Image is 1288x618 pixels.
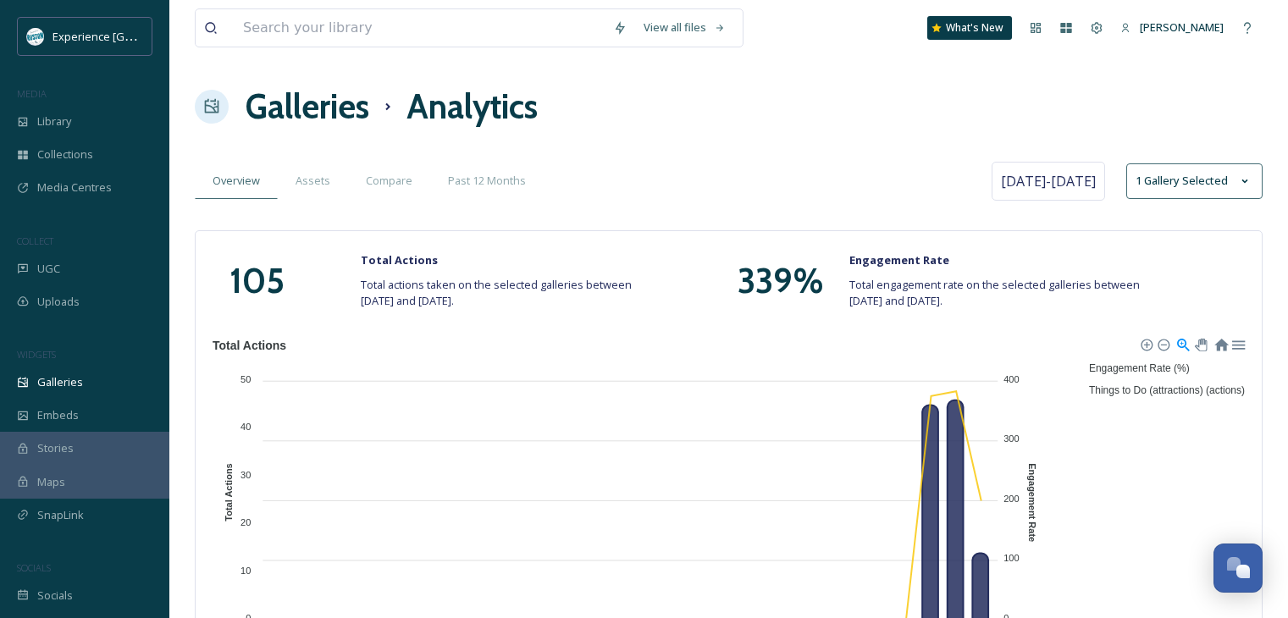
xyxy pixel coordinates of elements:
tspan: 40 [240,422,251,432]
tspan: 300 [1003,433,1019,444]
span: Stories [37,440,74,456]
tspan: 20 [240,517,251,527]
span: [PERSON_NAME] [1140,19,1224,35]
span: SOCIALS [17,561,51,574]
span: Overview [213,173,260,189]
a: [PERSON_NAME] [1112,11,1232,44]
h1: 105 [229,256,285,306]
span: Things to Do (attractions) (actions) [1076,384,1245,396]
div: Reset Zoom [1213,336,1228,350]
div: Zoom In [1140,338,1152,350]
span: SnapLink [37,507,84,523]
span: Compare [366,173,412,189]
tspan: 200 [1003,493,1019,503]
div: Panning [1195,338,1205,348]
span: Engagement Rate (%) [1076,362,1190,374]
strong: Engagement Rate [849,252,949,268]
tspan: 30 [240,469,251,479]
strong: Total Actions [361,252,438,268]
text: Total Actions [224,463,234,521]
span: [DATE] - [DATE] [1001,171,1096,191]
tspan: 10 [240,565,251,575]
h1: 339 % [738,256,824,306]
tspan: 400 [1003,373,1019,383]
a: What's New [927,16,1012,40]
span: Embeds [37,407,79,423]
h1: Analytics [406,81,538,132]
div: Zoom Out [1157,338,1169,350]
span: Total engagement rate on the selected galleries between [DATE] and [DATE]. [849,277,1146,309]
span: Assets [296,173,330,189]
img: 24IZHUKKFBA4HCESFN4PRDEIEY.avif [27,28,44,45]
span: Past 12 Months [448,173,526,189]
span: Galleries [37,374,83,390]
span: Maps [37,474,65,490]
div: Selection Zoom [1175,336,1190,350]
span: Media Centres [37,179,112,196]
span: WIDGETS [17,348,56,361]
text: Engagement Rate [1027,463,1037,542]
span: Library [37,113,71,130]
input: Search your library [235,9,605,47]
div: Menu [1230,336,1245,350]
tspan: 100 [1003,553,1019,563]
tspan: 50 [240,373,251,383]
span: Total actions taken on the selected galleries between [DATE] and [DATE]. [361,277,657,309]
span: Collections [37,146,93,163]
a: View all files [635,11,734,44]
span: Experience [GEOGRAPHIC_DATA] [53,28,220,44]
span: Socials [37,588,73,604]
button: 1 Gallery Selected [1126,163,1263,199]
button: Open Chat [1213,544,1263,593]
span: Uploads [37,294,80,310]
a: Galleries [246,81,369,132]
span: MEDIA [17,87,47,100]
text: Total Actions [213,338,286,351]
span: COLLECT [17,235,53,247]
span: UGC [37,261,60,277]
